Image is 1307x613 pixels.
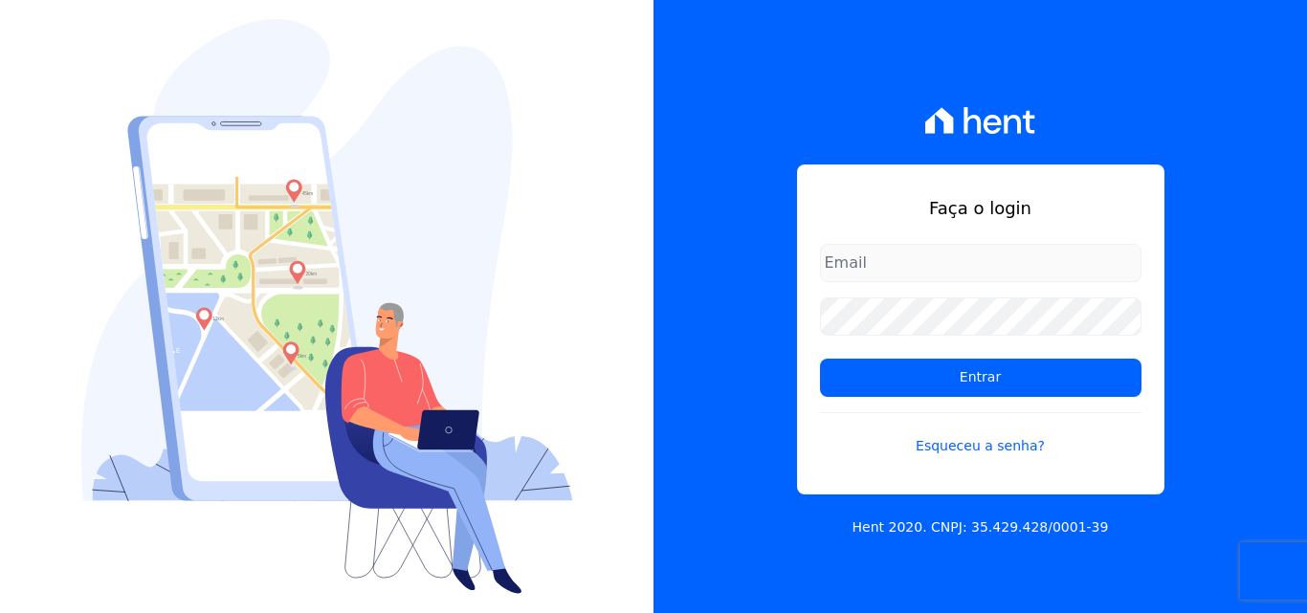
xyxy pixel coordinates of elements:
h1: Faça o login [820,195,1141,221]
p: Hent 2020. CNPJ: 35.429.428/0001-39 [853,517,1109,537]
img: Login [81,19,573,594]
input: Entrar [820,359,1141,397]
input: Email [820,244,1141,282]
a: Esqueceu a senha? [820,412,1141,456]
